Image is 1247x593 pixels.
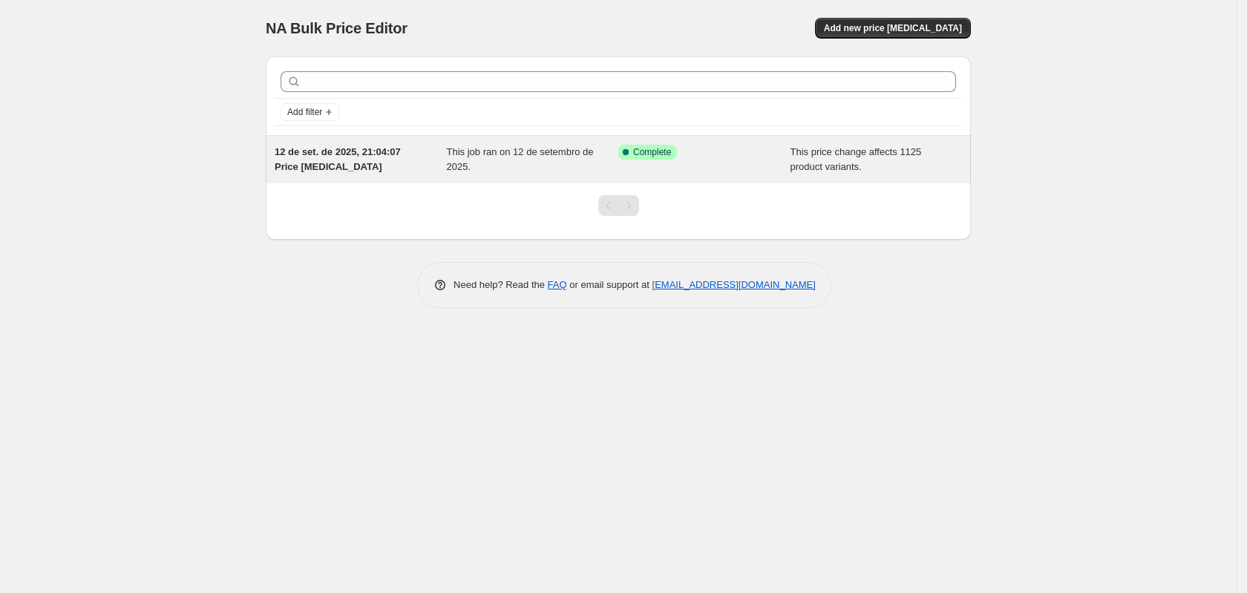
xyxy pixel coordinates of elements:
span: or email support at [567,279,652,290]
span: This price change affects 1125 product variants. [791,146,922,172]
span: Add new price [MEDICAL_DATA] [824,22,962,34]
button: Add filter [281,103,340,121]
span: Add filter [287,106,322,118]
nav: Pagination [598,195,639,216]
a: [EMAIL_ADDRESS][DOMAIN_NAME] [652,279,816,290]
span: NA Bulk Price Editor [266,20,408,36]
span: 12 de set. de 2025, 21:04:07 Price [MEDICAL_DATA] [275,146,401,172]
a: FAQ [548,279,567,290]
span: Need help? Read the [454,279,548,290]
button: Add new price [MEDICAL_DATA] [815,18,971,39]
span: Complete [633,146,671,158]
span: This job ran on 12 de setembro de 2025. [447,146,594,172]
